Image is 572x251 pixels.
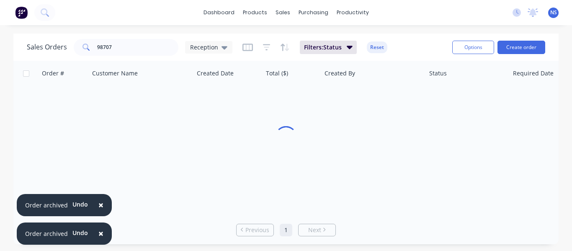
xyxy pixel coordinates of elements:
div: purchasing [294,6,332,19]
a: Previous page [237,226,273,234]
button: Undo [68,198,93,211]
div: Customer Name [92,69,138,78]
div: Required Date [513,69,554,78]
button: Close [90,224,112,244]
span: × [98,228,103,239]
button: Undo [68,227,93,239]
a: dashboard [199,6,239,19]
input: Search... [97,39,179,56]
img: Factory [15,6,28,19]
div: Total ($) [266,69,288,78]
button: Filters:Status [300,41,357,54]
div: Created Date [197,69,234,78]
button: Create order [497,41,545,54]
a: Next page [299,226,335,234]
div: Created By [325,69,355,78]
a: Page 1 is your current page [280,224,292,236]
button: Close [90,195,112,215]
span: Next [308,226,321,234]
div: sales [271,6,294,19]
ul: Pagination [233,224,339,236]
span: Previous [245,226,269,234]
button: Options [452,41,494,54]
div: Status [429,69,447,78]
h1: Sales Orders [27,43,67,51]
span: Filters: Status [304,43,342,52]
span: Reception [190,43,218,52]
span: NS [550,9,557,16]
span: × [98,199,103,211]
div: products [239,6,271,19]
div: Order archived [25,229,68,238]
button: Reset [367,41,387,53]
div: Order archived [25,201,68,210]
div: Order # [42,69,64,78]
div: productivity [332,6,373,19]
